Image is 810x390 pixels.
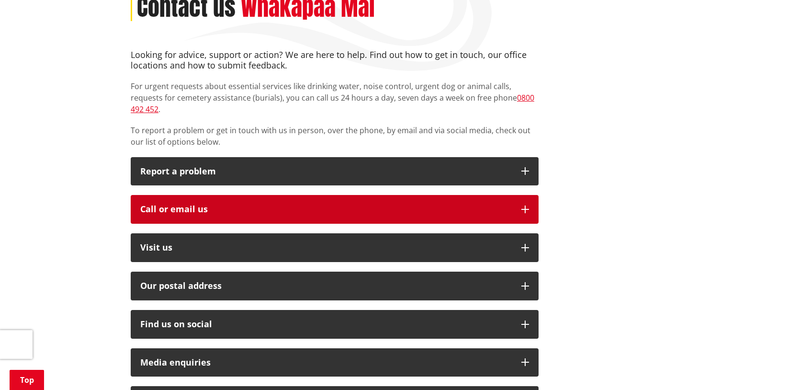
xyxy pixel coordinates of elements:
p: Visit us [140,243,512,252]
a: 0800 492 452 [131,92,534,115]
h4: Looking for advice, support or action? We are here to help. Find out how to get in touch, our off... [131,50,539,70]
div: Media enquiries [140,358,512,367]
a: Top [10,370,44,390]
p: For urgent requests about essential services like drinking water, noise control, urgent dog or an... [131,80,539,115]
div: Find us on social [140,320,512,329]
h2: Our postal address [140,281,512,291]
p: To report a problem or get in touch with us in person, over the phone, by email and via social me... [131,125,539,148]
button: Call or email us [131,195,539,224]
button: Report a problem [131,157,539,186]
p: Report a problem [140,167,512,176]
button: Find us on social [131,310,539,339]
button: Visit us [131,233,539,262]
button: Our postal address [131,272,539,300]
div: Call or email us [140,205,512,214]
button: Media enquiries [131,348,539,377]
iframe: Messenger Launcher [766,350,800,384]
